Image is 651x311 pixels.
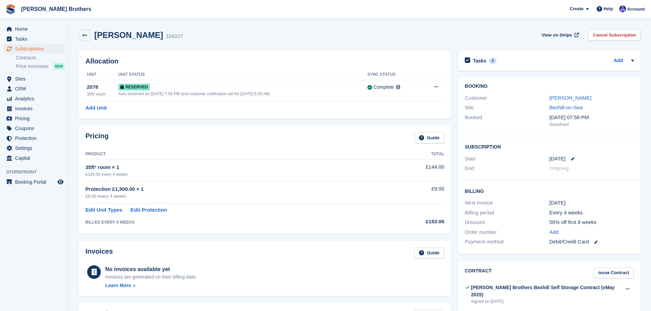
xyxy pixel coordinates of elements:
[118,69,367,80] th: Unit Status
[18,3,94,15] a: [PERSON_NAME] Brothers
[3,153,65,163] a: menu
[3,44,65,54] a: menu
[85,185,378,193] div: Protection £1,500.00 × 1
[15,133,56,143] span: Protection
[85,206,122,214] a: Edit Unit Types
[465,114,549,128] div: Booked
[465,218,549,226] div: Discount
[539,29,580,41] a: View on Stripe
[105,282,131,289] div: Learn More
[3,133,65,143] a: menu
[378,218,444,226] div: £153.00
[550,228,559,236] a: Add
[627,6,645,13] span: Account
[87,91,118,97] div: 35ft² room
[550,218,634,226] div: 50% off first 8 weeks
[15,177,56,187] span: Booking Portal
[3,114,65,123] a: menu
[105,273,197,281] div: Invoices are generated on their billing date.
[15,34,56,44] span: Tasks
[367,69,421,80] th: Sync Status
[465,267,492,279] h2: Contract
[465,143,634,150] h2: Subscription
[105,282,197,289] a: Learn More
[15,74,56,84] span: Sites
[15,114,56,123] span: Pricing
[614,57,623,65] a: Add
[15,94,56,103] span: Analytics
[15,104,56,113] span: Invoices
[85,248,113,259] h2: Invoices
[53,63,65,70] div: NEW
[15,84,56,94] span: CRM
[465,84,634,89] h2: Booking
[465,209,549,217] div: Billing period
[489,58,497,64] div: 0
[85,69,118,80] th: Unit
[87,83,118,91] div: 2078
[471,284,621,298] div: [PERSON_NAME] Brothers Bexhill Self Storage Contract (vMay 2025)
[131,206,167,214] a: Edit Protection
[570,5,583,12] span: Create
[85,171,378,178] div: £144.00 every 4 weeks
[56,178,65,186] a: Preview store
[465,155,549,163] div: Start
[542,32,572,39] span: View on Stripe
[378,159,444,181] td: £144.00
[465,187,634,194] h2: Billing
[15,124,56,133] span: Coupons
[118,91,367,97] div: Auto reserved on [DATE] 7:58 PM and customer notification set for [DATE] 6:00 AM.
[85,104,107,112] a: Add Unit
[85,219,378,225] div: BILLED EVERY 4 WEEKS
[378,181,444,203] td: £9.00
[414,132,444,143] a: Guide
[3,24,65,34] a: menu
[85,149,378,160] th: Product
[465,199,549,207] div: Next invoice
[15,24,56,34] span: Home
[550,238,634,246] div: Debit/Credit Card
[3,74,65,84] a: menu
[166,32,183,40] div: 104227
[15,143,56,153] span: Settings
[3,84,65,94] a: menu
[374,84,394,91] div: Complete
[3,143,65,153] a: menu
[465,94,549,102] div: Customer
[378,149,444,160] th: Total
[118,84,150,90] span: Reserved
[396,85,400,89] img: icon-info-grey-7440780725fd019a000dd9b08b2336e03edf1995a4989e88bcd33f0948082b44.svg
[85,193,378,200] div: £9.00 every 4 weeks
[5,4,16,14] img: stora-icon-8386f47178a22dfd0bd8f6a31ec36ba5ce8667c1dd55bd0f319d3a0aa187defe.svg
[3,104,65,113] a: menu
[550,121,634,128] div: Storefront
[85,57,444,65] h2: Allocation
[3,124,65,133] a: menu
[619,5,626,12] img: Becca Clark
[85,132,109,143] h2: Pricing
[85,164,378,171] div: 35ft² room × 1
[550,165,569,171] span: Ongoing
[603,5,613,12] span: Help
[550,95,592,101] a: [PERSON_NAME]
[465,104,549,112] div: Site
[550,104,583,110] a: Bexhill-on-Sea
[6,169,68,175] span: Storefront
[15,153,56,163] span: Capital
[473,58,486,64] h2: Tasks
[465,228,549,236] div: Order number
[3,34,65,44] a: menu
[550,155,566,163] time: 2025-08-31 00:00:00 UTC
[471,298,621,305] div: Signed on [DATE]
[16,63,49,70] span: Price increases
[3,177,65,187] a: menu
[550,209,634,217] div: Every 4 weeks
[16,62,65,70] a: Price increases NEW
[550,114,634,122] div: [DATE] 07:58 PM
[465,238,549,246] div: Payment method
[588,29,641,41] a: Cancel Subscription
[105,265,197,273] div: No invoices available yet
[15,44,56,54] span: Subscriptions
[414,248,444,259] a: Guide
[465,165,549,172] div: End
